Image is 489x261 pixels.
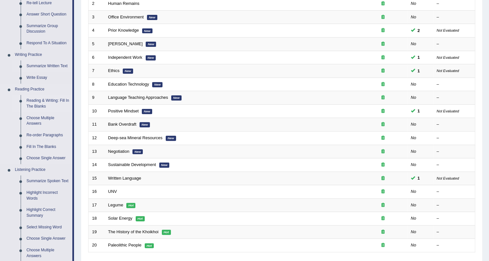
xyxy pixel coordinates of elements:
[24,233,72,245] a: Choose Single Answer
[411,1,416,6] em: No
[88,78,105,91] td: 8
[159,162,170,168] em: New
[437,41,472,47] div: –
[162,230,171,235] em: Hot
[362,121,404,128] div: Exam occurring question
[437,69,459,73] small: Not Evaluated
[12,84,72,95] a: Reading Practice
[437,109,459,113] small: Not Evaluated
[123,68,133,74] em: New
[411,162,416,167] em: No
[108,189,117,194] a: UNV
[411,243,416,247] em: No
[362,14,404,20] div: Exam occurring question
[411,135,416,140] em: No
[411,203,416,207] em: No
[24,95,72,112] a: Reading & Writing: Fill In The Blanks
[108,55,142,60] a: Independent Work
[24,37,72,49] a: Respond To A Situation
[415,108,422,114] span: You can still take this question
[88,239,105,252] td: 20
[362,202,404,208] div: Exam occurring question
[411,82,416,87] em: No
[362,1,404,7] div: Exam occurring question
[437,176,459,180] small: Not Evaluated
[24,72,72,84] a: Write Essay
[24,152,72,164] a: Choose Single Answer
[24,204,72,221] a: Highlight Correct Summary
[362,95,404,101] div: Exam occurring question
[88,225,105,239] td: 19
[88,185,105,199] td: 16
[24,60,72,72] a: Summarize Written Text
[437,81,472,88] div: –
[411,229,416,234] em: No
[152,82,162,87] em: New
[146,55,156,60] em: New
[88,198,105,212] td: 17
[437,14,472,20] div: –
[108,149,130,154] a: Negotiation
[142,109,152,114] em: New
[362,215,404,222] div: Exam occurring question
[411,189,416,194] em: No
[24,112,72,130] a: Choose Multiple Answers
[88,118,105,131] td: 11
[145,243,154,248] em: Hot
[108,162,156,167] a: Sustainable Development
[411,122,416,127] em: No
[88,37,105,51] td: 5
[142,28,152,34] em: New
[415,54,422,61] span: You can still take this question
[362,68,404,74] div: Exam occurring question
[362,81,404,88] div: Exam occurring question
[108,229,159,234] a: The History of the Khoikhoi
[166,136,176,141] em: New
[108,95,168,100] a: Language Teaching Approaches
[24,9,72,20] a: Answer Short Question
[362,162,404,168] div: Exam occurring question
[88,131,105,145] td: 12
[362,149,404,155] div: Exam occurring question
[132,149,143,154] em: New
[108,82,149,87] a: Education Technology
[415,175,422,182] span: You can still take this question
[24,175,72,187] a: Summarize Spoken Text
[411,216,416,221] em: No
[437,149,472,155] div: –
[108,109,139,113] a: Positive Mindset
[88,10,105,24] td: 3
[88,91,105,105] td: 9
[362,175,404,182] div: Exam occurring question
[108,15,144,19] a: Office Environment
[362,27,404,34] div: Exam occurring question
[108,243,141,247] a: Paleolithic People
[108,1,140,6] a: Human Remains
[88,64,105,78] td: 7
[411,95,416,100] em: No
[437,189,472,195] div: –
[12,49,72,61] a: Writing Practice
[24,187,72,204] a: Highlight Incorrect Words
[362,242,404,248] div: Exam occurring question
[108,41,143,46] a: [PERSON_NAME]
[437,229,472,235] div: –
[108,135,162,140] a: Deep-sea Mineral Resources
[24,20,72,37] a: Summarize Group Discussion
[24,222,72,233] a: Select Missing Word
[88,158,105,172] td: 14
[88,172,105,185] td: 15
[88,24,105,37] td: 4
[108,216,132,221] a: Solar Energy
[437,215,472,222] div: –
[24,141,72,153] a: Fill In The Blanks
[126,203,135,208] em: Hot
[171,95,182,100] em: New
[415,27,422,34] span: You can still take this question
[136,216,145,221] em: Hot
[437,95,472,101] div: –
[437,28,459,32] small: Not Evaluated
[140,122,150,127] em: New
[437,121,472,128] div: –
[362,135,404,141] div: Exam occurring question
